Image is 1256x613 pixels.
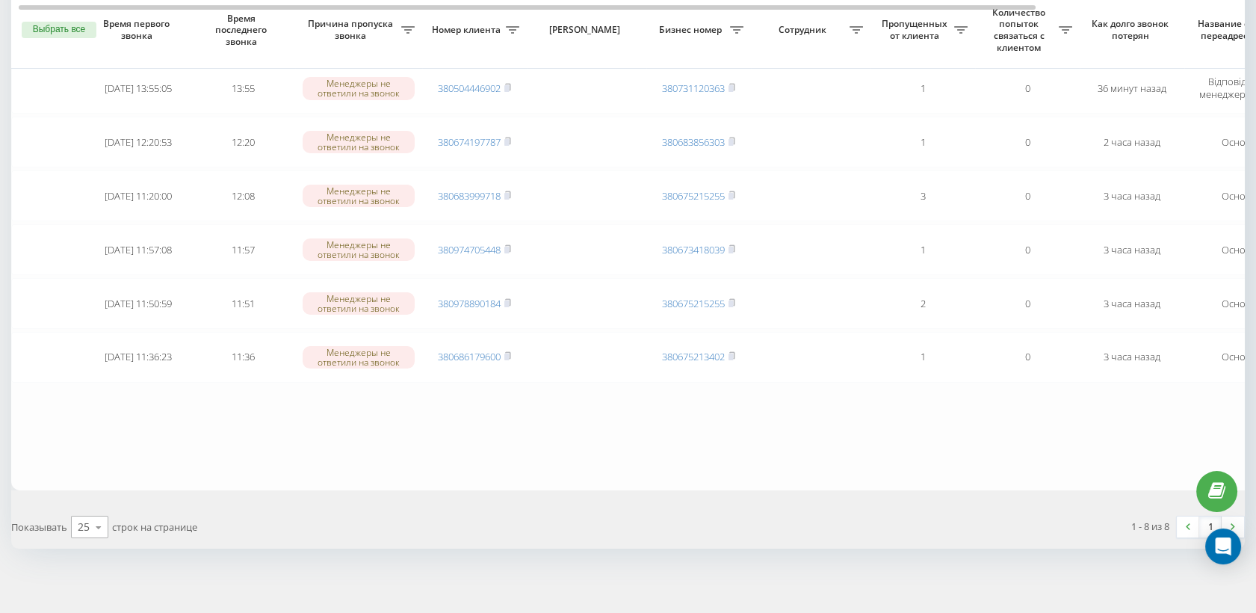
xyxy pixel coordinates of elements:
span: Сотрудник [758,24,850,36]
div: 1 - 8 из 8 [1131,519,1169,534]
td: 0 [975,332,1080,383]
div: Менеджеры не ответили на звонок [303,185,415,207]
td: [DATE] 11:36:23 [86,332,191,383]
td: 3 часа назад [1080,170,1184,221]
div: Менеджеры не ответили на звонок [303,131,415,153]
span: Время последнего звонка [202,13,283,48]
td: 36 минут назад [1080,63,1184,114]
span: Пропущенных от клиента [878,18,954,41]
span: Показывать [11,520,67,534]
td: 12:08 [191,170,295,221]
td: 12:20 [191,117,295,167]
span: Время первого звонка [98,18,179,41]
td: [DATE] 11:57:08 [86,224,191,275]
td: 3 часа назад [1080,278,1184,329]
span: Номер клиента [430,24,506,36]
div: Менеджеры не ответили на звонок [303,77,415,99]
span: Причина пропуска звонка [303,18,401,41]
td: [DATE] 11:20:00 [86,170,191,221]
span: [PERSON_NAME] [539,24,634,36]
div: Менеджеры не ответили на звонок [303,238,415,261]
a: 380731120363 [662,81,725,95]
span: Количество попыток связаться с клиентом [983,7,1059,53]
span: Как долго звонок потерян [1092,18,1172,41]
td: 11:36 [191,332,295,383]
td: 11:57 [191,224,295,275]
td: 13:55 [191,63,295,114]
a: 380683856303 [662,135,725,149]
td: 0 [975,278,1080,329]
td: 11:51 [191,278,295,329]
td: [DATE] 13:55:05 [86,63,191,114]
td: 0 [975,117,1080,167]
td: 3 часа назад [1080,332,1184,383]
a: 380675215255 [662,189,725,203]
td: 1 [870,332,975,383]
td: 1 [870,224,975,275]
div: Менеджеры не ответили на звонок [303,346,415,369]
td: 1 [870,117,975,167]
div: Менеджеры не ответили на звонок [303,292,415,315]
a: 380675213402 [662,350,725,363]
a: 1 [1199,517,1222,537]
td: 0 [975,224,1080,275]
td: 0 [975,170,1080,221]
a: 380978890184 [438,297,501,310]
td: 1 [870,63,975,114]
a: 380674197787 [438,135,501,149]
a: 380683999718 [438,189,501,203]
div: Відкрийте Intercom Messenger [1205,529,1241,564]
a: 380504446902 [438,81,501,95]
td: [DATE] 12:20:53 [86,117,191,167]
td: [DATE] 11:50:59 [86,278,191,329]
div: 25 [78,520,90,535]
span: строк на странице [112,520,197,534]
a: 380675215255 [662,297,725,310]
a: 380686179600 [438,350,501,363]
button: Выбрать все [22,22,96,38]
td: 2 часа назад [1080,117,1184,167]
td: 0 [975,63,1080,114]
span: Бизнес номер [654,24,730,36]
td: 3 [870,170,975,221]
td: 2 [870,278,975,329]
a: 380974705448 [438,243,501,256]
a: 380673418039 [662,243,725,256]
td: 3 часа назад [1080,224,1184,275]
